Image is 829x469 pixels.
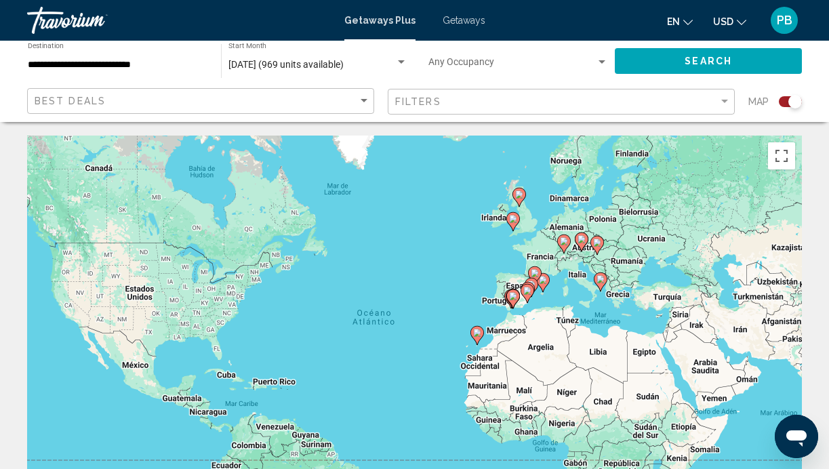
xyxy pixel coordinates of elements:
[768,142,795,169] button: Activar o desactivar la vista de pantalla completa
[228,59,344,70] span: [DATE] (969 units available)
[27,7,331,34] a: Travorium
[388,88,735,116] button: Filter
[713,12,746,31] button: Change currency
[35,96,370,107] mat-select: Sort by
[443,15,485,26] a: Getaways
[685,56,732,67] span: Search
[713,16,733,27] span: USD
[767,6,802,35] button: User Menu
[395,96,441,107] span: Filters
[667,16,680,27] span: en
[748,92,769,111] span: Map
[344,15,416,26] a: Getaways Plus
[777,14,792,27] span: PB
[667,12,693,31] button: Change language
[615,48,802,73] button: Search
[35,96,106,106] span: Best Deals
[775,415,818,458] iframe: Botón para iniciar la ventana de mensajería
